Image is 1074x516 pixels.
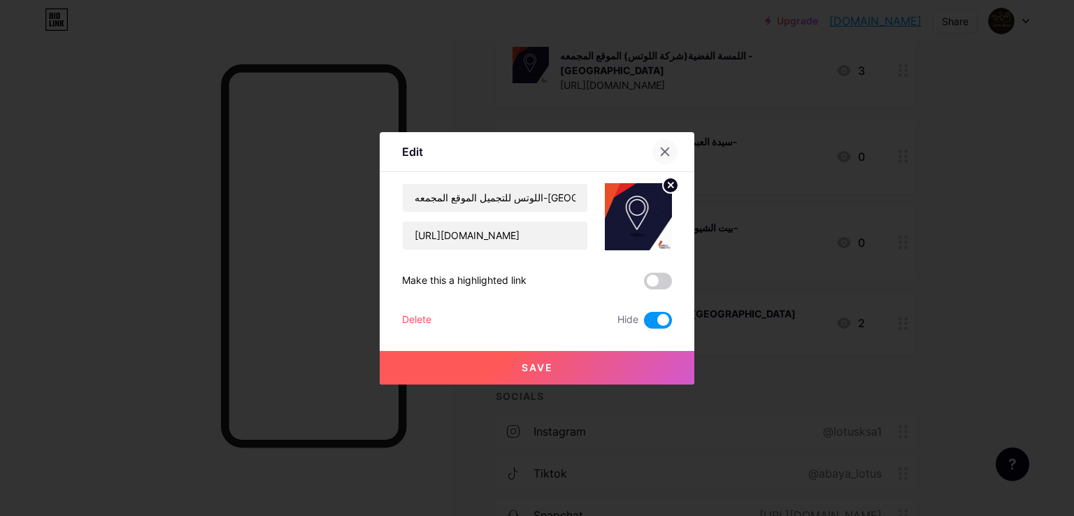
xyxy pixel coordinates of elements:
button: Save [380,351,694,385]
div: Delete [402,312,431,329]
div: Make this a highlighted link [402,273,527,289]
div: Edit [402,143,423,160]
span: Save [522,361,553,373]
input: Title [403,184,587,212]
input: URL [403,222,587,250]
span: Hide [617,312,638,329]
img: link_thumbnail [605,183,672,250]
